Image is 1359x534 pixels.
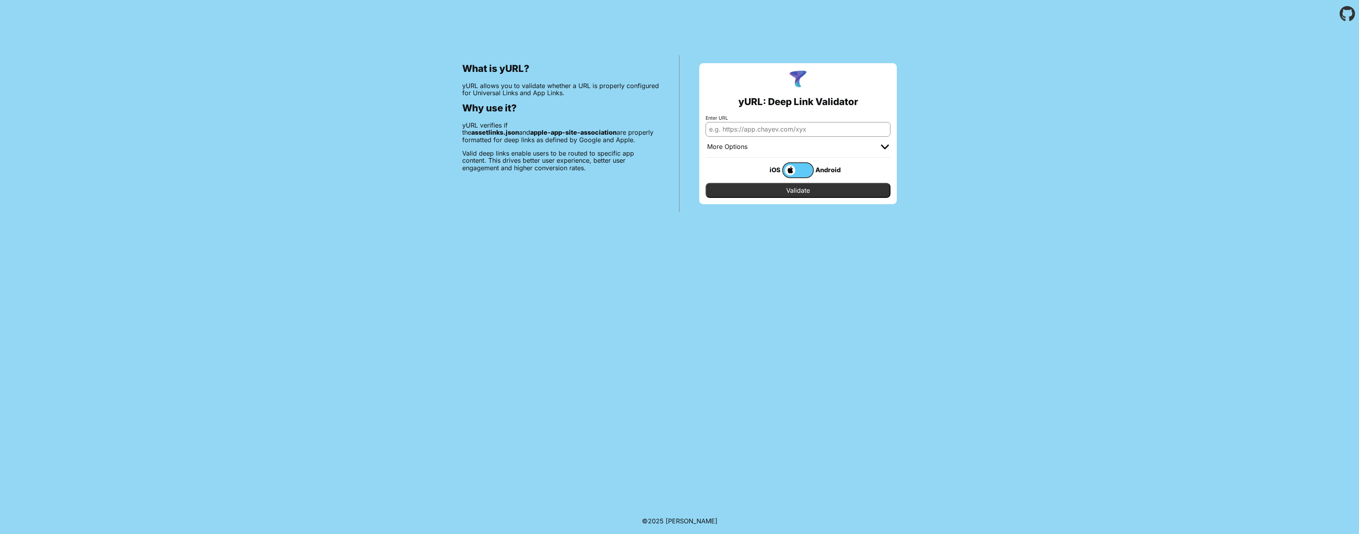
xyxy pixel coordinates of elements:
[530,128,617,136] b: apple-app-site-association
[462,150,659,171] p: Valid deep links enable users to be routed to specific app content. This drives better user exper...
[462,122,659,143] p: yURL verifies if the and are properly formatted for deep links as defined by Google and Apple.
[666,517,717,525] a: Michael Ibragimchayev's Personal Site
[814,165,845,175] div: Android
[751,165,782,175] div: iOS
[642,508,717,534] footer: ©
[648,517,664,525] span: 2025
[738,96,858,107] h2: yURL: Deep Link Validator
[707,143,747,151] div: More Options
[706,122,890,136] input: e.g. https://app.chayev.com/xyx
[788,70,808,90] img: yURL Logo
[462,103,659,114] h2: Why use it?
[706,183,890,198] input: Validate
[462,82,659,97] p: yURL allows you to validate whether a URL is properly configured for Universal Links and App Links.
[881,145,889,149] img: chevron
[706,115,890,121] label: Enter URL
[462,63,659,74] h2: What is yURL?
[471,128,519,136] b: assetlinks.json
